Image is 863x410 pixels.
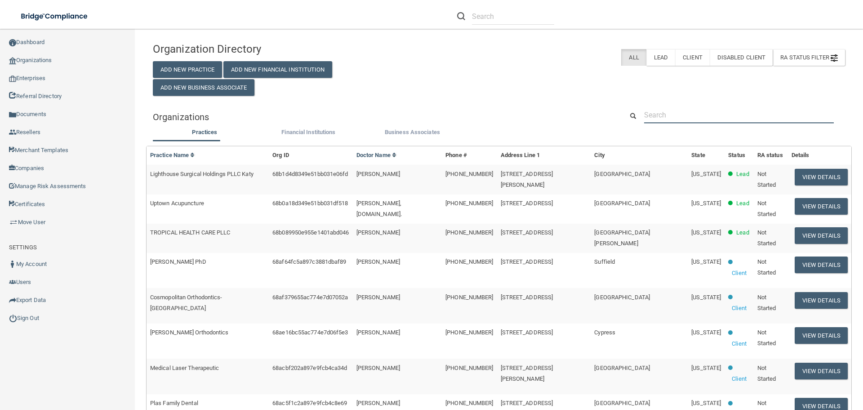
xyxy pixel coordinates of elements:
[272,294,348,301] span: 68af379655ac774e7d07052a
[646,49,675,66] label: Lead
[269,146,352,165] th: Org ID
[9,57,16,64] img: organization-icon.f8decf85.png
[591,146,688,165] th: City
[757,329,776,347] span: Not Started
[356,152,397,158] a: Doctor Name
[356,200,402,217] span: [PERSON_NAME], [DOMAIN_NAME].
[385,129,440,135] span: Business Associates
[501,171,553,188] span: [STREET_ADDRESS][PERSON_NAME]
[831,54,838,62] img: icon-filter@2x.21656d0b.png
[445,400,493,406] span: [PHONE_NUMBER]
[153,61,222,78] button: Add New Practice
[688,146,725,165] th: State
[9,242,37,253] label: SETTINGS
[691,258,721,265] span: [US_STATE]
[272,258,346,265] span: 68af64fc5a897c3881dbaf89
[780,54,838,61] span: RA Status Filter
[497,146,591,165] th: Address Line 1
[445,365,493,371] span: [PHONE_NUMBER]
[594,365,650,371] span: [GEOGRAPHIC_DATA]
[445,200,493,207] span: [PHONE_NUMBER]
[501,258,553,265] span: [STREET_ADDRESS]
[501,329,553,336] span: [STREET_ADDRESS]
[356,294,400,301] span: [PERSON_NAME]
[501,294,553,301] span: [STREET_ADDRESS]
[9,261,16,268] img: ic_user_dark.df1a06c3.png
[257,127,360,140] li: Financial Institutions
[594,200,650,207] span: [GEOGRAPHIC_DATA]
[644,107,834,123] input: Search
[594,258,615,265] span: Suffield
[736,169,749,180] p: Lead
[754,146,788,165] th: RA status
[356,329,400,336] span: [PERSON_NAME]
[732,268,747,279] p: Client
[150,400,198,406] span: Plas Family Dental
[150,329,229,336] span: [PERSON_NAME] Orthodontics
[691,329,721,336] span: [US_STATE]
[9,314,17,322] img: ic_power_dark.7ecde6b1.png
[710,49,773,66] label: Disabled Client
[691,229,721,236] span: [US_STATE]
[691,365,721,371] span: [US_STATE]
[757,171,776,188] span: Not Started
[795,292,848,309] button: View Details
[736,227,749,238] p: Lead
[153,127,257,140] li: Practices
[594,294,650,301] span: [GEOGRAPHIC_DATA]
[272,171,348,177] span: 68b1d4d8349e51bb031e06fd
[9,279,16,286] img: icon-users.e205127d.png
[281,129,335,135] span: Financial Institutions
[445,171,493,177] span: [PHONE_NUMBER]
[725,146,753,165] th: Status
[788,146,851,165] th: Details
[795,327,848,344] button: View Details
[272,400,347,406] span: 68ac5f1c2a897e9fcb4c8e69
[594,229,650,247] span: [GEOGRAPHIC_DATA][PERSON_NAME]
[356,258,400,265] span: [PERSON_NAME]
[757,229,776,247] span: Not Started
[9,129,16,136] img: ic_reseller.de258add.png
[9,218,18,227] img: briefcase.64adab9b.png
[157,127,252,138] label: Practices
[150,152,195,158] a: Practice Name
[153,43,374,55] h4: Organization Directory
[795,169,848,185] button: View Details
[445,294,493,301] span: [PHONE_NUMBER]
[691,294,721,301] span: [US_STATE]
[691,200,721,207] span: [US_STATE]
[365,127,460,138] label: Business Associates
[356,229,400,236] span: [PERSON_NAME]
[153,79,254,96] button: Add New Business Associate
[445,229,493,236] span: [PHONE_NUMBER]
[594,329,615,336] span: Cypress
[501,365,553,382] span: [STREET_ADDRESS][PERSON_NAME]
[223,61,332,78] button: Add New Financial Institution
[261,127,356,138] label: Financial Institutions
[272,365,347,371] span: 68acbf202a897e9fcb4ca34d
[457,12,465,20] img: ic-search.3b580494.png
[594,171,650,177] span: [GEOGRAPHIC_DATA]
[9,76,16,82] img: enterprise.0d942306.png
[9,297,16,304] img: icon-export.b9366987.png
[795,198,848,215] button: View Details
[356,400,400,406] span: [PERSON_NAME]
[472,8,554,25] input: Search
[757,294,776,311] span: Not Started
[150,294,222,311] span: Cosmopolitan Orthodontics-[GEOGRAPHIC_DATA]
[675,49,710,66] label: Client
[621,49,646,66] label: All
[691,171,721,177] span: [US_STATE]
[501,229,553,236] span: [STREET_ADDRESS]
[150,171,254,177] span: Lighthouse Surgical Holdings PLLC Katy
[356,171,400,177] span: [PERSON_NAME]
[707,346,852,382] iframe: Drift Widget Chat Controller
[757,200,776,217] span: Not Started
[153,112,610,122] h5: Organizations
[272,200,348,207] span: 68b0a18d349e51bb031df518
[757,258,776,276] span: Not Started
[150,229,231,236] span: TROPICAL HEALTH CARE PLLC
[150,200,204,207] span: Uptown Acupuncture
[691,400,721,406] span: [US_STATE]
[272,329,348,336] span: 68ae16bc55ac774e7d06f5e3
